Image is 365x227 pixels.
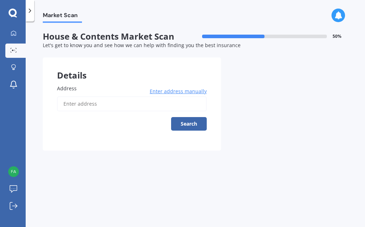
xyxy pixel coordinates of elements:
img: da6fcd1ac75c2e892c1d0ff08b9b6c0b [8,166,19,177]
span: Address [57,85,77,92]
span: 50 % [333,34,341,39]
input: Enter address [57,96,207,111]
span: Enter address manually [150,88,207,95]
span: House & Contents Market Scan [43,31,195,42]
span: Let's get to know you and see how we can help with finding you the best insurance [43,42,241,49]
span: Market Scan [43,12,82,21]
button: Search [171,117,207,131]
div: Details [43,57,221,79]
